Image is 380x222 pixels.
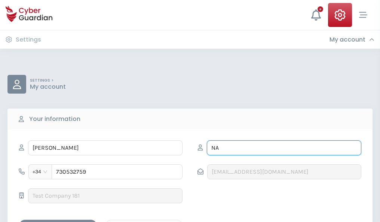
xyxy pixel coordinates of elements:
[30,78,66,83] p: SETTINGS >
[29,115,80,124] b: Your information
[330,36,374,43] div: My account
[52,164,183,179] input: 612345678
[30,83,66,91] p: My account
[330,36,365,43] h3: My account
[318,6,323,12] div: +
[33,166,48,177] span: +34
[16,36,41,43] h3: Settings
